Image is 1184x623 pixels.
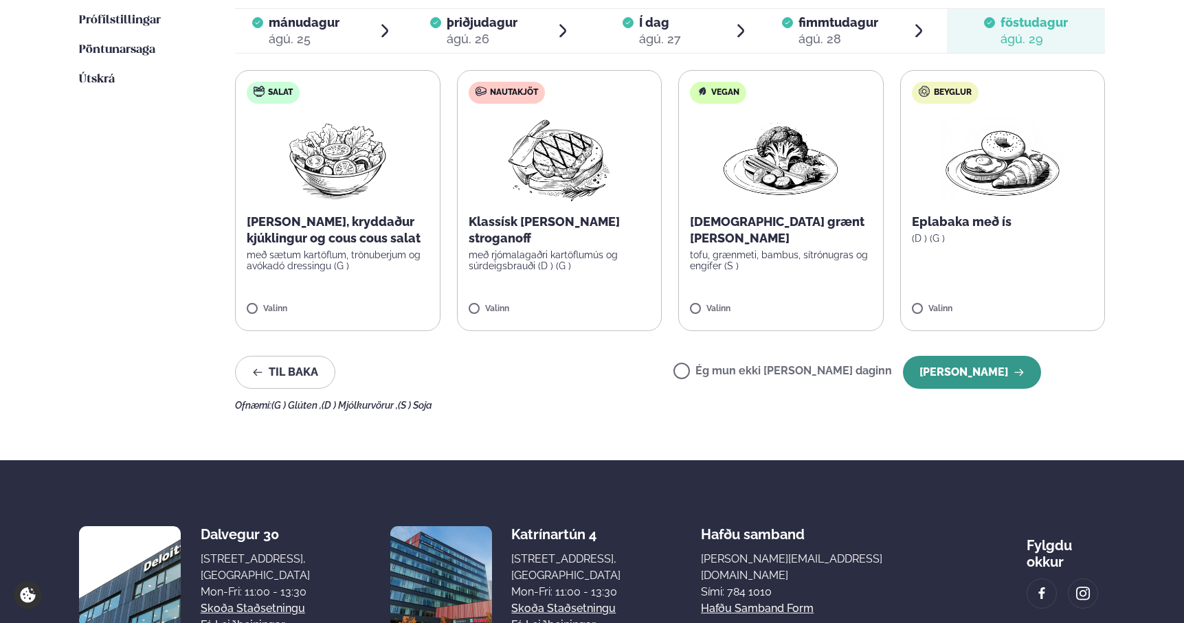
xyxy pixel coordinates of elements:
[1069,579,1097,608] a: image alt
[720,115,841,203] img: Vegan.png
[934,87,972,98] span: Beyglur
[701,584,946,600] p: Sími: 784 1010
[476,86,487,97] img: beef.svg
[490,87,538,98] span: Nautakjöt
[201,584,310,600] div: Mon-Fri: 11:00 - 13:30
[511,551,621,584] div: [STREET_ADDRESS], [GEOGRAPHIC_DATA]
[798,31,878,47] div: ágú. 28
[690,249,872,271] p: tofu, grænmeti, bambus, sítrónugras og engifer (S )
[79,73,115,85] span: Útskrá
[322,400,398,411] span: (D ) Mjólkurvörur ,
[79,42,155,58] a: Pöntunarsaga
[701,600,814,617] a: Hafðu samband form
[639,14,681,31] span: Í dag
[79,44,155,56] span: Pöntunarsaga
[247,214,429,247] p: [PERSON_NAME], kryddaður kjúklingur og cous cous salat
[1027,579,1056,608] a: image alt
[919,86,930,97] img: bagle-new-16px.svg
[912,214,1094,230] p: Eplabaka með ís
[447,31,517,47] div: ágú. 26
[201,551,310,584] div: [STREET_ADDRESS], [GEOGRAPHIC_DATA]
[235,356,335,389] button: Til baka
[201,526,310,543] div: Dalvegur 30
[942,115,1063,203] img: Croissant.png
[1075,586,1091,602] img: image alt
[269,15,339,30] span: mánudagur
[79,14,161,26] span: Prófílstillingar
[14,581,42,609] a: Cookie settings
[498,115,620,203] img: Beef-Meat.png
[469,249,651,271] p: með rjómalagaðri kartöflumús og súrdeigsbrauði (D ) (G )
[447,15,517,30] span: þriðjudagur
[697,86,708,97] img: Vegan.svg
[690,214,872,247] p: [DEMOGRAPHIC_DATA] grænt [PERSON_NAME]
[469,214,651,247] p: Klassísk [PERSON_NAME] stroganoff
[79,71,115,88] a: Útskrá
[1027,526,1105,570] div: Fylgdu okkur
[201,600,305,617] a: Skoða staðsetningu
[268,87,293,98] span: Salat
[701,551,946,584] a: [PERSON_NAME][EMAIL_ADDRESS][DOMAIN_NAME]
[701,515,805,543] span: Hafðu samband
[1034,586,1049,602] img: image alt
[254,86,265,97] img: salad.svg
[912,233,1094,244] p: (D ) (G )
[798,15,878,30] span: fimmtudagur
[269,31,339,47] div: ágú. 25
[271,400,322,411] span: (G ) Glúten ,
[235,400,1105,411] div: Ofnæmi:
[1001,31,1068,47] div: ágú. 29
[79,12,161,29] a: Prófílstillingar
[639,31,681,47] div: ágú. 27
[511,600,616,617] a: Skoða staðsetningu
[247,249,429,271] p: með sætum kartöflum, trönuberjum og avókadó dressingu (G )
[398,400,432,411] span: (S ) Soja
[511,526,621,543] div: Katrínartún 4
[903,356,1041,389] button: [PERSON_NAME]
[277,115,399,203] img: Salad.png
[711,87,739,98] span: Vegan
[1001,15,1068,30] span: föstudagur
[511,584,621,600] div: Mon-Fri: 11:00 - 13:30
